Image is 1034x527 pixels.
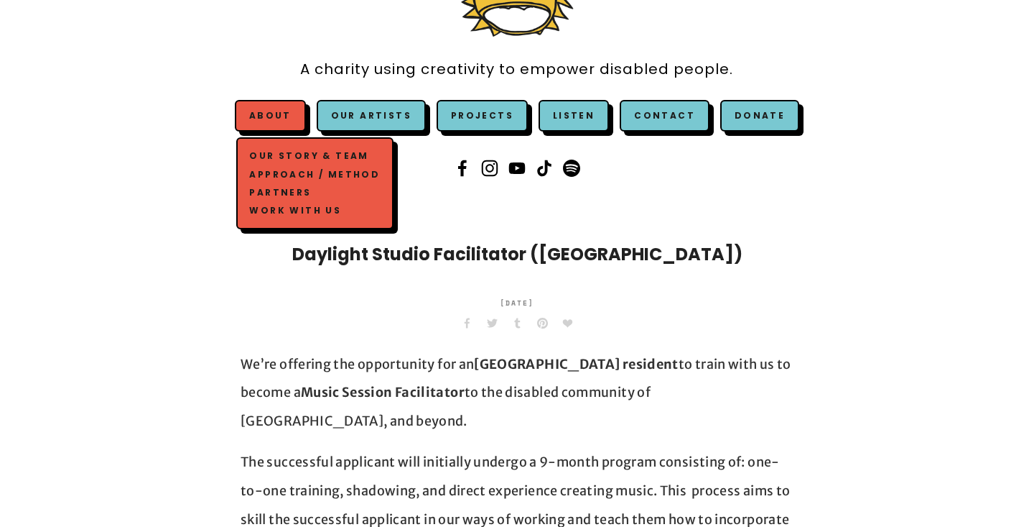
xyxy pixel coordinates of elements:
[500,289,534,318] time: [DATE]
[437,100,528,132] a: Projects
[249,109,292,122] a: About
[241,242,793,267] h1: Daylight Studio Facilitator ([GEOGRAPHIC_DATA])
[720,100,799,132] a: Donate
[301,384,465,400] strong: Music Session Facilitator
[246,183,383,201] a: Partners
[553,109,595,122] a: Listen
[246,201,383,219] a: Work with us
[474,356,678,372] strong: [GEOGRAPHIC_DATA] resident
[317,100,426,132] a: Our Artists
[300,53,733,86] a: A charity using creativity to empower disabled people.
[241,350,793,436] p: We’re offering the opportunity for an to train with us to become a to the disabled community of [...
[246,147,383,165] a: Our Story & Team
[620,100,709,132] a: Contact
[246,165,383,183] a: Approach / Method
